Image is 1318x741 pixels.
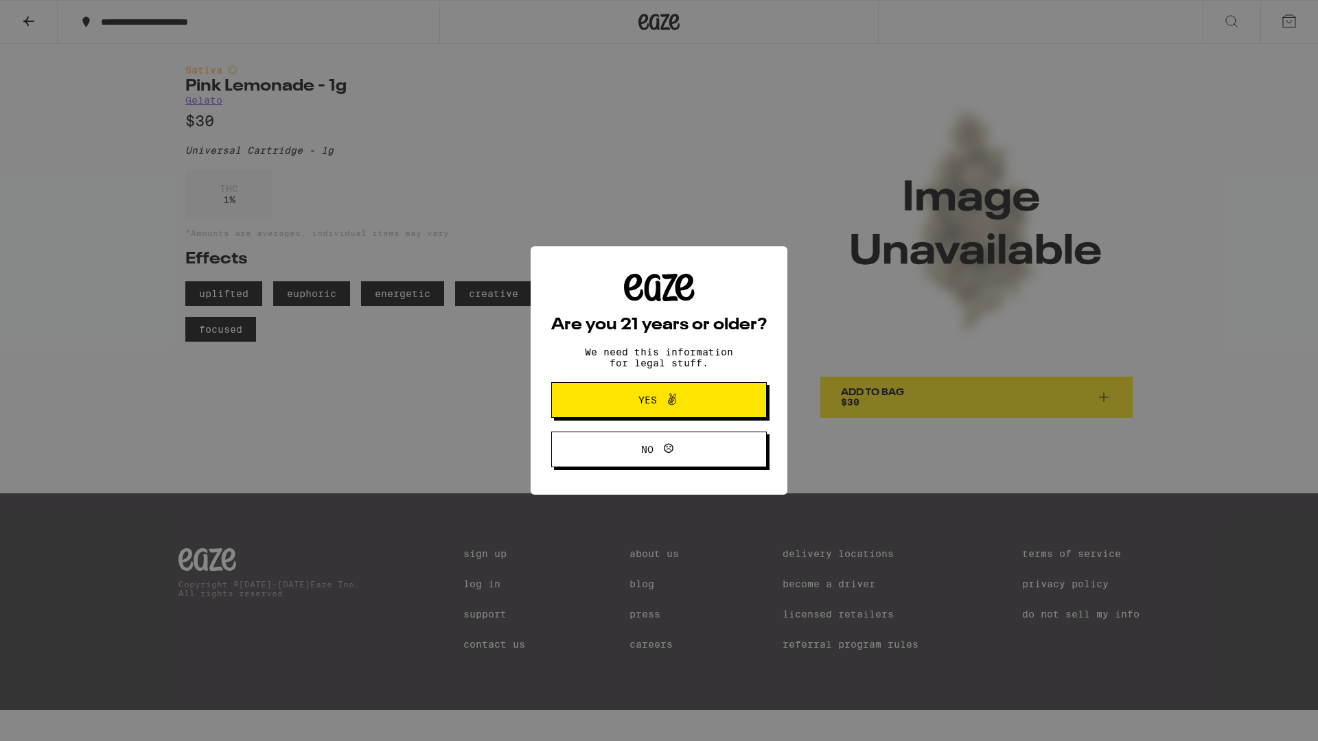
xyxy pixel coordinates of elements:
[551,317,767,333] h2: Are you 21 years or older?
[641,445,654,454] span: No
[551,382,767,418] button: Yes
[638,395,657,405] span: Yes
[573,346,745,368] p: We need this information for legal stuff.
[551,432,767,467] button: No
